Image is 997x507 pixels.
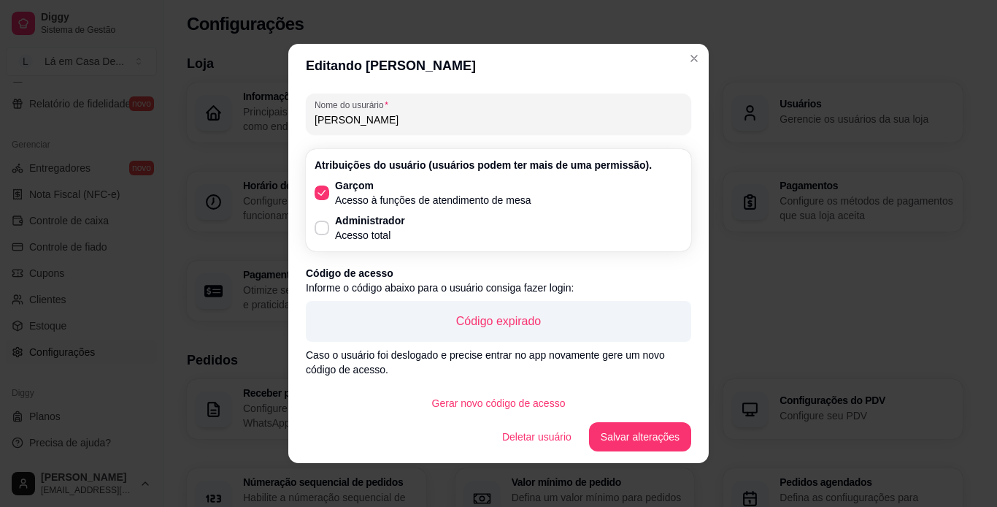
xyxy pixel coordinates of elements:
[306,281,691,295] p: Informe o código abaixo para o usuário consiga fazer login:
[288,44,709,88] header: Editando [PERSON_NAME]
[315,113,682,127] input: Nome do usurário
[315,158,682,172] p: Atribuições do usuário (usuários podem ter mais de uma permissão).
[335,213,405,228] p: Administrador
[335,193,531,207] p: Acesso à funções de atendimento de mesa
[306,266,691,281] p: Código de acesso
[335,178,531,193] p: Garçom
[306,348,691,377] p: Caso o usuário foi deslogado e precise entrar no app novamente gere um novo código de acesso.
[589,422,691,451] button: Salvar alterações
[335,228,405,243] p: Acesso total
[490,422,583,451] button: Deletar usuário
[420,389,577,418] button: Gerar novo código de acesso
[682,47,706,70] button: Close
[317,313,680,330] p: Código expirado
[315,99,393,111] label: Nome do usurário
